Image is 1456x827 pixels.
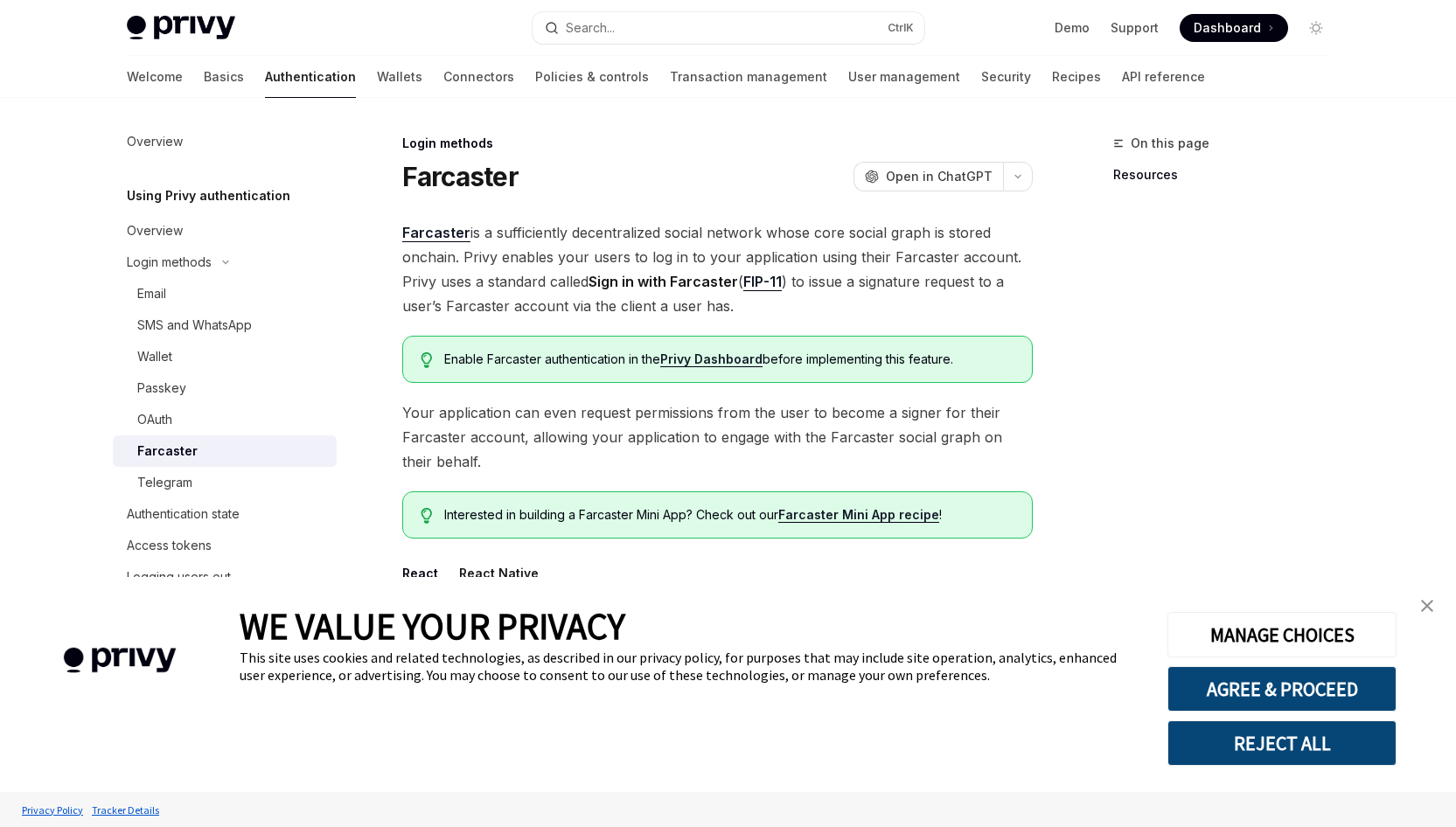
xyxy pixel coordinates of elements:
a: Basics [204,56,244,98]
button: Open search [533,12,924,44]
div: Logging users out [127,566,231,587]
div: Login methods [127,252,212,273]
div: Search... [566,17,615,38]
a: Dashboard [1180,14,1288,42]
strong: Farcaster [402,224,470,241]
a: OAuth [113,404,337,435]
img: company logo [26,622,213,698]
a: Security [981,56,1031,98]
span: On this page [1131,133,1209,154]
button: AGREE & PROCEED [1167,666,1397,712]
a: Passkey [113,372,337,404]
span: Ctrl K [888,21,914,35]
span: Open in ChatGPT [886,168,993,185]
a: Policies & controls [535,56,649,98]
svg: Tip [421,352,433,368]
a: Resources [1113,161,1344,189]
div: This site uses cookies and related technologies, as described in our privacy policy, for purposes... [240,649,1141,684]
h5: Using Privy authentication [127,185,290,206]
a: Wallet [113,341,337,372]
h1: Farcaster [402,161,519,192]
span: WE VALUE YOUR PRIVACY [240,603,625,649]
div: Farcaster [137,441,198,462]
a: Farcaster [402,224,470,242]
button: Open in ChatGPT [853,162,1003,191]
div: Access tokens [127,535,212,556]
a: API reference [1122,56,1205,98]
a: Demo [1055,19,1090,37]
img: close banner [1421,600,1433,612]
a: Privacy Policy [17,795,87,825]
svg: Tip [421,508,433,524]
div: Overview [127,131,183,152]
div: Passkey [137,378,186,399]
a: Welcome [127,56,183,98]
a: Transaction management [670,56,827,98]
a: close banner [1410,588,1445,623]
span: Enable Farcaster authentication in the before implementing this feature. [444,351,1014,368]
a: Email [113,278,337,309]
a: Farcaster [113,435,337,467]
a: User management [848,56,960,98]
strong: Sign in with Farcaster [589,273,738,290]
a: Connectors [443,56,514,98]
button: REJECT ALL [1167,720,1397,766]
button: Toggle Login methods section [113,247,337,278]
a: SMS and WhatsApp [113,309,337,341]
div: Wallet [137,346,172,367]
span: Dashboard [1194,19,1261,37]
a: Wallets [377,56,422,98]
div: Email [137,283,166,304]
a: FIP-11 [743,273,782,291]
div: Overview [127,220,183,241]
span: Your application can even request permissions from the user to become a signer for their Farcaste... [402,400,1033,474]
div: OAuth [137,409,172,430]
div: Login methods [402,135,1033,152]
a: Logging users out [113,561,337,593]
a: Support [1111,19,1159,37]
a: Authentication state [113,498,337,530]
a: Authentication [265,56,356,98]
a: Privy Dashboard [660,351,763,367]
div: React [402,552,438,594]
span: Interested in building a Farcaster Mini App? Check out our ! [444,506,1014,524]
a: Farcaster Mini App recipe [778,507,939,523]
img: light logo [127,16,235,40]
a: Overview [113,126,337,157]
a: Tracker Details [87,795,164,825]
div: SMS and WhatsApp [137,315,252,336]
a: Access tokens [113,530,337,561]
button: MANAGE CHOICES [1167,612,1397,657]
button: Toggle dark mode [1302,14,1330,42]
span: is a sufficiently decentralized social network whose core social graph is stored onchain. Privy e... [402,220,1033,318]
div: React Native [459,552,539,594]
a: Telegram [113,467,337,498]
div: Telegram [137,472,192,493]
div: Authentication state [127,504,240,525]
a: Overview [113,215,337,247]
a: Recipes [1052,56,1101,98]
